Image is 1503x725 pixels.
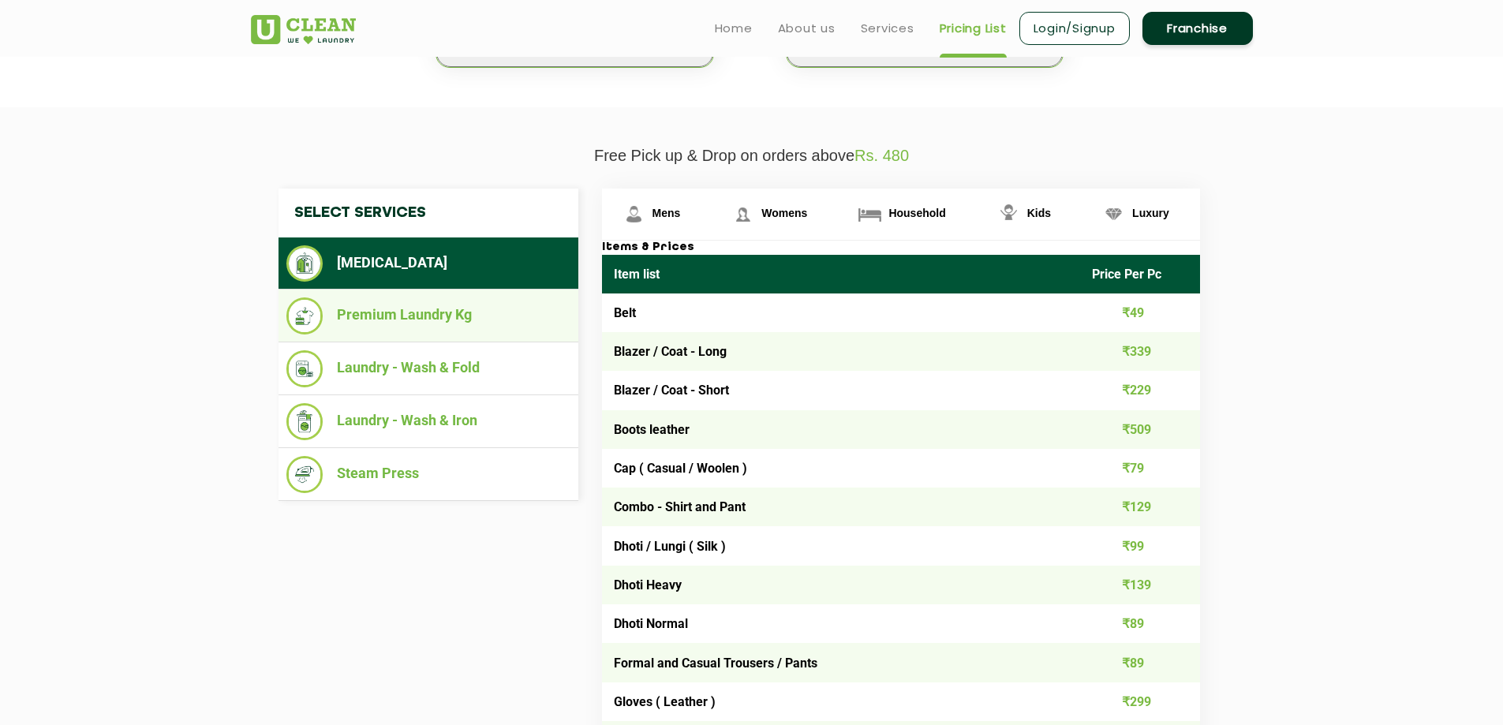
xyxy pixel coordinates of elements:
[1019,12,1130,45] a: Login/Signup
[286,456,323,493] img: Steam Press
[602,643,1081,682] td: Formal and Casual Trousers / Pants
[286,456,570,493] li: Steam Press
[602,526,1081,565] td: Dhoti / Lungi ( Silk )
[251,147,1253,165] p: Free Pick up & Drop on orders above
[1080,255,1200,293] th: Price Per Pc
[286,245,323,282] img: Dry Cleaning
[1080,449,1200,488] td: ₹79
[1080,293,1200,332] td: ₹49
[602,682,1081,721] td: Gloves ( Leather )
[602,410,1081,449] td: Boots leather
[286,245,570,282] li: [MEDICAL_DATA]
[1080,682,1200,721] td: ₹299
[1080,643,1200,682] td: ₹89
[1100,200,1127,228] img: Luxury
[1080,410,1200,449] td: ₹509
[602,449,1081,488] td: Cap ( Casual / Woolen )
[1142,12,1253,45] a: Franchise
[602,241,1200,255] h3: Items & Prices
[286,297,323,334] img: Premium Laundry Kg
[1080,332,1200,371] td: ₹339
[778,19,836,38] a: About us
[602,566,1081,604] td: Dhoti Heavy
[279,189,578,237] h4: Select Services
[286,297,570,334] li: Premium Laundry Kg
[602,371,1081,409] td: Blazer / Coat - Short
[286,350,570,387] li: Laundry - Wash & Fold
[1080,371,1200,409] td: ₹229
[854,147,909,164] span: Rs. 480
[602,604,1081,643] td: Dhoti Normal
[251,15,356,44] img: UClean Laundry and Dry Cleaning
[602,488,1081,526] td: Combo - Shirt and Pant
[602,255,1081,293] th: Item list
[652,207,681,219] span: Mens
[286,350,323,387] img: Laundry - Wash & Fold
[761,207,807,219] span: Womens
[1080,566,1200,604] td: ₹139
[1027,207,1051,219] span: Kids
[729,200,757,228] img: Womens
[715,19,753,38] a: Home
[620,200,648,228] img: Mens
[1132,207,1169,219] span: Luxury
[856,200,884,228] img: Household
[602,332,1081,371] td: Blazer / Coat - Long
[286,403,323,440] img: Laundry - Wash & Iron
[1080,604,1200,643] td: ₹89
[602,293,1081,332] td: Belt
[1080,526,1200,565] td: ₹99
[995,200,1023,228] img: Kids
[940,19,1007,38] a: Pricing List
[888,207,945,219] span: Household
[286,403,570,440] li: Laundry - Wash & Iron
[1080,488,1200,526] td: ₹129
[861,19,914,38] a: Services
